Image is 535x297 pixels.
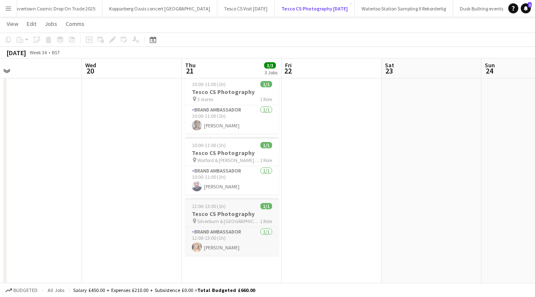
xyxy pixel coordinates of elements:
[7,20,18,28] span: View
[275,0,355,17] button: Tesco CS Photography [DATE]
[185,61,196,69] span: Thu
[197,287,255,293] span: Total Budgeted £660.00
[27,20,36,28] span: Edit
[260,157,272,163] span: 1 Role
[4,286,39,295] button: Budgeted
[385,61,394,69] span: Sat
[528,2,532,8] span: 1
[264,62,276,69] span: 3/3
[3,18,22,29] a: View
[184,66,196,76] span: 21
[285,61,292,69] span: Fri
[384,66,394,76] span: 23
[484,66,495,76] span: 24
[265,69,278,76] div: 3 Jobs
[260,96,272,102] span: 1 Role
[192,203,226,209] span: 12:00-13:00 (1h)
[185,105,279,134] app-card-role: Brand Ambassador1/110:00-11:00 (1h)[PERSON_NAME]
[28,49,48,56] span: Week 34
[260,81,272,87] span: 1/1
[355,0,453,17] button: Waterloo Station Sampling X Rekorderlig
[41,18,61,29] a: Jobs
[13,287,38,293] span: Budgeted
[217,0,275,17] button: Tesco CS Visit [DATE]
[185,210,279,218] h3: Tesco CS Photography
[192,142,226,148] span: 10:00-11:00 (1h)
[485,61,495,69] span: Sun
[453,0,510,17] button: Dusk Bullring events
[185,149,279,157] h3: Tesco CS Photography
[84,66,96,76] span: 20
[3,0,102,17] button: Beavertown Cosmic Drop On Trade 2025
[192,81,226,87] span: 10:00-11:00 (1h)
[73,287,255,293] div: Salary £450.00 + Expenses £210.00 + Subsistence £0.00 =
[197,157,260,163] span: Watford & [PERSON_NAME] & Southgate Rd Express
[260,203,272,209] span: 1/1
[260,218,272,224] span: 1 Role
[185,198,279,256] app-job-card: 12:00-13:00 (1h)1/1Tesco CS Photography Silverburn & [GEOGRAPHIC_DATA]1 RoleBrand Ambassador1/112...
[52,49,60,56] div: BST
[197,96,213,102] span: 3 stores
[62,18,88,29] a: Comms
[185,166,279,195] app-card-role: Brand Ambassador1/110:00-11:00 (1h)[PERSON_NAME]
[185,227,279,256] app-card-role: Brand Ambassador1/112:00-13:00 (1h)[PERSON_NAME]
[284,66,292,76] span: 22
[45,20,57,28] span: Jobs
[102,0,217,17] button: Kopparberg Oasis concert [GEOGRAPHIC_DATA]
[197,218,260,224] span: Silverburn & [GEOGRAPHIC_DATA]
[46,287,66,293] span: All jobs
[66,20,84,28] span: Comms
[185,88,279,96] h3: Tesco CS Photography
[185,137,279,195] app-job-card: 10:00-11:00 (1h)1/1Tesco CS Photography Watford & [PERSON_NAME] & Southgate Rd Express1 RoleBrand...
[23,18,40,29] a: Edit
[185,76,279,134] app-job-card: 10:00-11:00 (1h)1/1Tesco CS Photography 3 stores1 RoleBrand Ambassador1/110:00-11:00 (1h)[PERSON_...
[521,3,531,13] a: 1
[260,142,272,148] span: 1/1
[85,61,96,69] span: Wed
[7,48,26,57] div: [DATE]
